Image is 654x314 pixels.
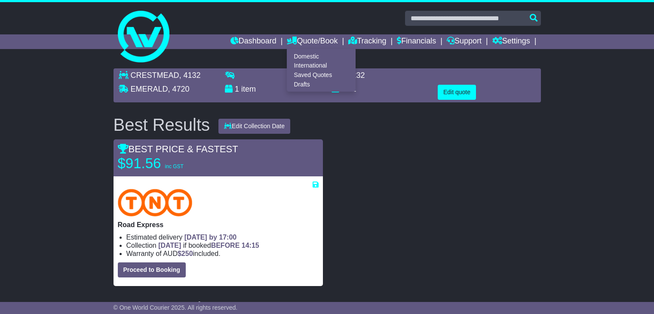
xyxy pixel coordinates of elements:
[348,34,386,49] a: Tracking
[184,234,237,241] span: [DATE] by 17:00
[131,71,179,80] span: CRESTMEAD
[165,163,184,169] span: inc GST
[287,80,355,89] a: Drafts
[131,85,168,93] span: EMERALD
[158,242,181,249] span: [DATE]
[118,189,193,216] img: TNT Domestic: Road Express
[241,85,256,93] span: item
[287,52,355,61] a: Domestic
[168,85,190,93] span: , 4720
[178,250,193,257] span: $
[126,241,319,249] li: Collection
[118,262,186,277] button: Proceed to Booking
[242,242,259,249] span: 14:15
[158,242,259,249] span: if booked
[235,85,239,93] span: 1
[397,34,436,49] a: Financials
[118,144,238,154] span: BEST PRICE & FASTEST
[109,115,215,134] div: Best Results
[287,49,356,92] div: Quote/Book
[179,71,201,80] span: , 4132
[114,304,238,311] span: © One World Courier 2025. All rights reserved.
[218,119,290,134] button: Edit Collection Date
[287,71,355,80] a: Saved Quotes
[230,34,276,49] a: Dashboard
[126,249,319,258] li: Warranty of AUD included.
[492,34,530,49] a: Settings
[126,233,319,241] li: Estimated delivery
[438,85,476,100] button: Edit quote
[447,34,482,49] a: Support
[118,155,225,172] p: $91.56
[211,242,240,249] span: BEFORE
[118,221,319,229] p: Road Express
[287,61,355,71] a: International
[341,85,356,93] span: 87.1
[181,250,193,257] span: 250
[287,34,338,49] a: Quote/Book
